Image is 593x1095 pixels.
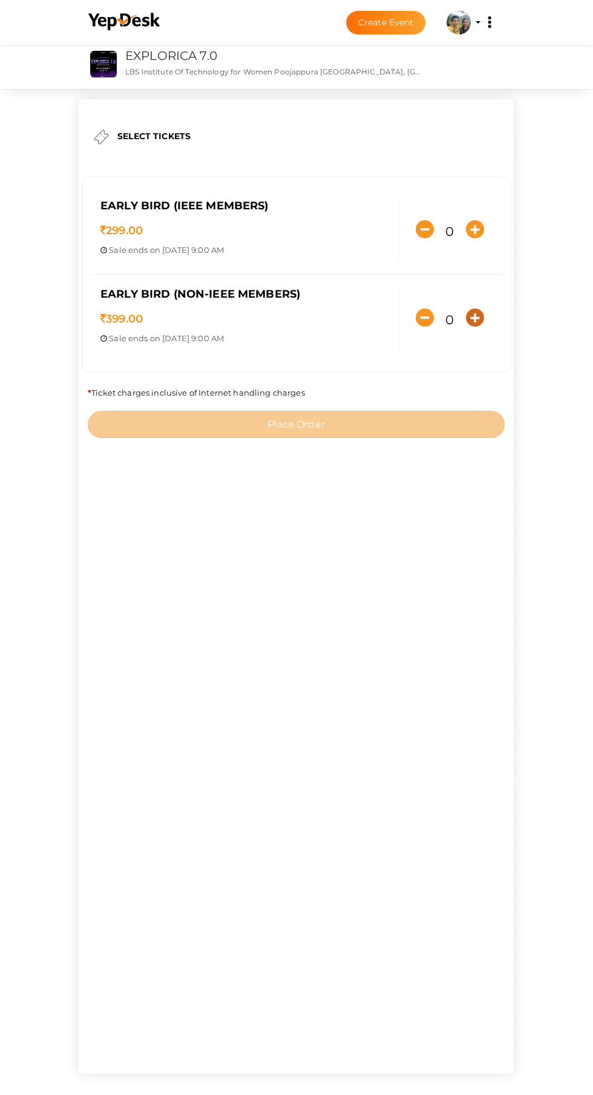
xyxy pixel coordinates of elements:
[100,224,143,237] span: 299.00
[125,48,217,63] a: EXPLORICA 7.0
[100,199,269,212] span: Early Bird (IEEE members)
[109,245,126,255] span: Sale
[346,11,426,34] button: Create Event
[94,129,109,145] img: ticket.png
[109,333,126,343] span: Sale
[447,10,471,34] img: ACg8ocJUgrphYe6B-Dj-KqA5TDKIq3hNN6nB9FHTo-z4hFgTSXIhYA0v=s100
[267,419,325,430] span: Place Order
[100,287,300,301] span: Early Bird (Non-IEEE members)
[125,67,422,77] p: LBS Institute Of Technology for Women Poojappura [GEOGRAPHIC_DATA], [GEOGRAPHIC_DATA] - [GEOGRAPH...
[88,388,305,397] span: Ticket charges inclusive of Internet handling charges
[88,411,505,438] button: Place Order
[100,333,389,344] p: ends on [DATE] 9:00 AM
[90,51,117,77] img: DWJQ7IGG_small.jpeg
[117,130,191,142] label: SELECT TICKETS
[100,312,143,325] span: 399.00
[100,244,389,256] p: ends on [DATE] 9:00 AM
